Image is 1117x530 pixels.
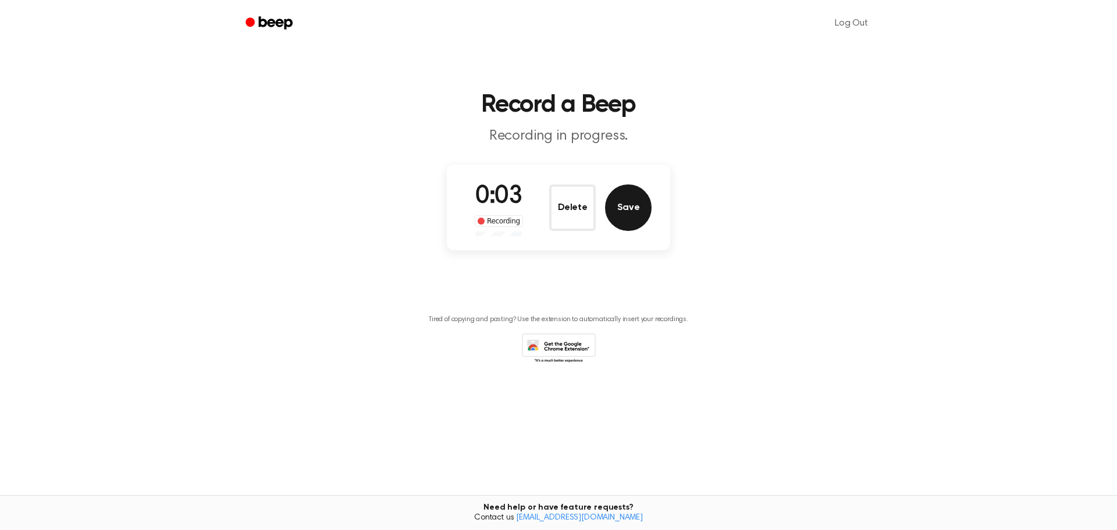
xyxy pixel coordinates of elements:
span: 0:03 [475,184,522,209]
button: Save Audio Record [605,184,652,231]
h1: Record a Beep [261,93,856,118]
div: Recording [475,215,523,227]
span: Contact us [7,513,1110,524]
p: Recording in progress. [335,127,782,146]
a: [EMAIL_ADDRESS][DOMAIN_NAME] [516,514,643,522]
button: Delete Audio Record [549,184,596,231]
a: Beep [237,12,303,35]
a: Log Out [823,9,880,37]
p: Tired of copying and pasting? Use the extension to automatically insert your recordings. [429,315,688,324]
